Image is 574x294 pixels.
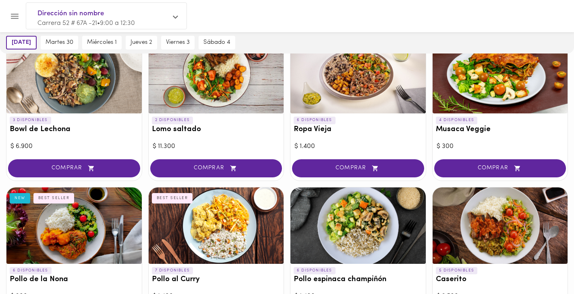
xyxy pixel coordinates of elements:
[10,125,139,134] h3: Bowl de Lechona
[433,37,568,113] div: Musaca Veggie
[126,36,157,49] button: jueves 2
[8,159,140,177] button: COMPRAR
[12,39,31,46] span: [DATE]
[10,117,51,124] p: 3 DISPONIBLES
[6,187,142,264] div: Pollo de la Nona
[434,159,566,177] button: COMPRAR
[152,267,193,274] p: 7 DISPONIBLES
[436,275,565,284] h3: Caserito
[18,165,130,172] span: COMPRAR
[290,187,426,264] div: Pollo espinaca champiñón
[161,36,195,49] button: viernes 3
[82,36,122,49] button: miércoles 1
[153,142,280,151] div: $ 11.300
[10,142,138,151] div: $ 6.900
[152,193,193,204] div: BEST SELLER
[294,275,423,284] h3: Pollo espinaca champiñón
[37,20,135,27] span: Carrera 52 # 67A -21 • 9:00 a 12:30
[294,142,422,151] div: $ 1.400
[131,39,152,46] span: jueves 2
[152,125,281,134] h3: Lomo saltado
[46,39,73,46] span: martes 30
[436,267,478,274] p: 5 DISPONIBLES
[292,159,424,177] button: COMPRAR
[149,37,284,113] div: Lomo saltado
[527,247,566,286] iframe: Messagebird Livechat Widget
[37,8,167,19] span: Dirección sin nombre
[436,125,565,134] h3: Musaca Veggie
[10,275,139,284] h3: Pollo de la Nona
[149,187,284,264] div: Pollo al Curry
[152,117,193,124] p: 2 DISPONIBLES
[444,165,556,172] span: COMPRAR
[10,267,52,274] p: 6 DISPONIBLES
[199,36,235,49] button: sábado 4
[150,159,282,177] button: COMPRAR
[436,117,478,124] p: 4 DISPONIBLES
[87,39,117,46] span: miércoles 1
[290,37,426,113] div: Ropa Vieja
[33,193,75,204] div: BEST SELLER
[152,275,281,284] h3: Pollo al Curry
[294,267,336,274] p: 6 DISPONIBLES
[166,39,190,46] span: viernes 3
[203,39,230,46] span: sábado 4
[10,193,30,204] div: NEW
[437,142,564,151] div: $ 300
[6,36,37,49] button: [DATE]
[294,117,336,124] p: 6 DISPONIBLES
[41,36,78,49] button: martes 30
[6,37,142,113] div: Bowl de Lechona
[160,165,272,172] span: COMPRAR
[433,187,568,264] div: Caserito
[294,125,423,134] h3: Ropa Vieja
[302,165,414,172] span: COMPRAR
[5,6,25,26] button: Menu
